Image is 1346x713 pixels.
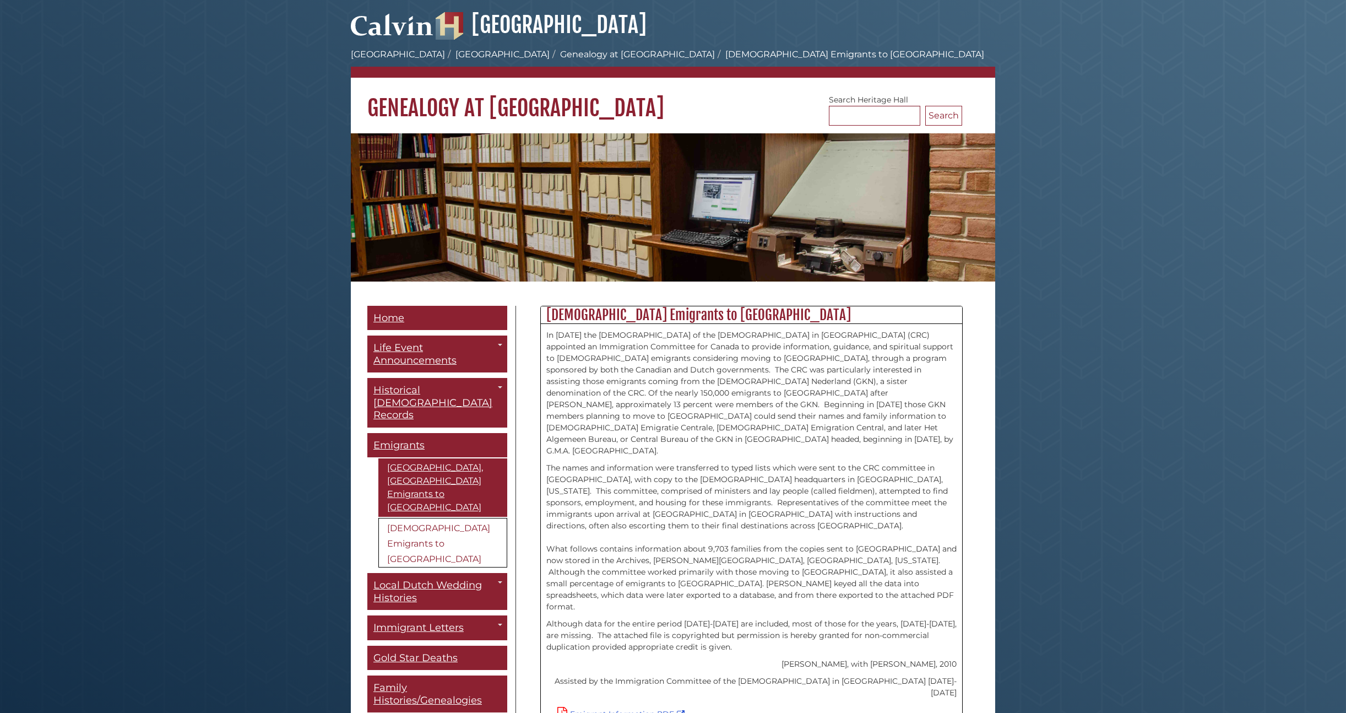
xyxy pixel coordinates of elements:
img: Calvin [351,9,433,40]
h2: [DEMOGRAPHIC_DATA] Emigrants to [GEOGRAPHIC_DATA] [541,306,962,324]
a: [GEOGRAPHIC_DATA] [455,49,550,60]
a: Immigrant Letters [367,615,507,640]
a: [GEOGRAPHIC_DATA] [436,11,647,39]
span: Life Event Announcements [373,342,457,366]
p: [PERSON_NAME], with [PERSON_NAME], 2010 [546,658,957,670]
a: Local Dutch Wedding Histories [367,573,507,610]
p: The names and information were transferred to typed lists which were sent to the CRC committee in... [546,462,957,613]
nav: breadcrumb [351,48,995,78]
span: Home [373,312,404,324]
p: Although data for the entire period [DATE]-[DATE] are included, most of those for the years, [DAT... [546,618,957,653]
span: Gold Star Deaths [373,652,458,664]
a: Emigrants [367,433,507,458]
a: Life Event Announcements [367,336,507,372]
a: Historical [DEMOGRAPHIC_DATA] Records [367,378,507,428]
span: Emigrants [373,439,425,451]
li: [DEMOGRAPHIC_DATA] Emigrants to [GEOGRAPHIC_DATA] [715,48,984,61]
a: Calvin University [351,25,433,35]
a: [DEMOGRAPHIC_DATA] Emigrants to [GEOGRAPHIC_DATA] [378,518,507,568]
span: Immigrant Letters [373,622,464,634]
p: In [DATE] the [DEMOGRAPHIC_DATA] of the [DEMOGRAPHIC_DATA] in [GEOGRAPHIC_DATA] (CRC) appointed a... [546,330,957,457]
span: Historical [DEMOGRAPHIC_DATA] Records [373,384,492,421]
a: [GEOGRAPHIC_DATA] [351,49,445,60]
img: Hekman Library Logo [436,12,463,40]
p: Assisted by the Immigration Committee of the [DEMOGRAPHIC_DATA] in [GEOGRAPHIC_DATA] [DATE]-[DATE] [546,676,957,699]
a: Gold Star Deaths [367,646,507,671]
a: Home [367,306,507,331]
a: Genealogy at [GEOGRAPHIC_DATA] [560,49,715,60]
button: Search [925,106,962,126]
h1: Genealogy at [GEOGRAPHIC_DATA] [351,78,995,122]
a: Family Histories/Genealogies [367,676,507,712]
span: Local Dutch Wedding Histories [373,579,482,604]
span: Family Histories/Genealogies [373,682,482,706]
a: [GEOGRAPHIC_DATA], [GEOGRAPHIC_DATA] Emigrants to [GEOGRAPHIC_DATA] [378,458,507,517]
